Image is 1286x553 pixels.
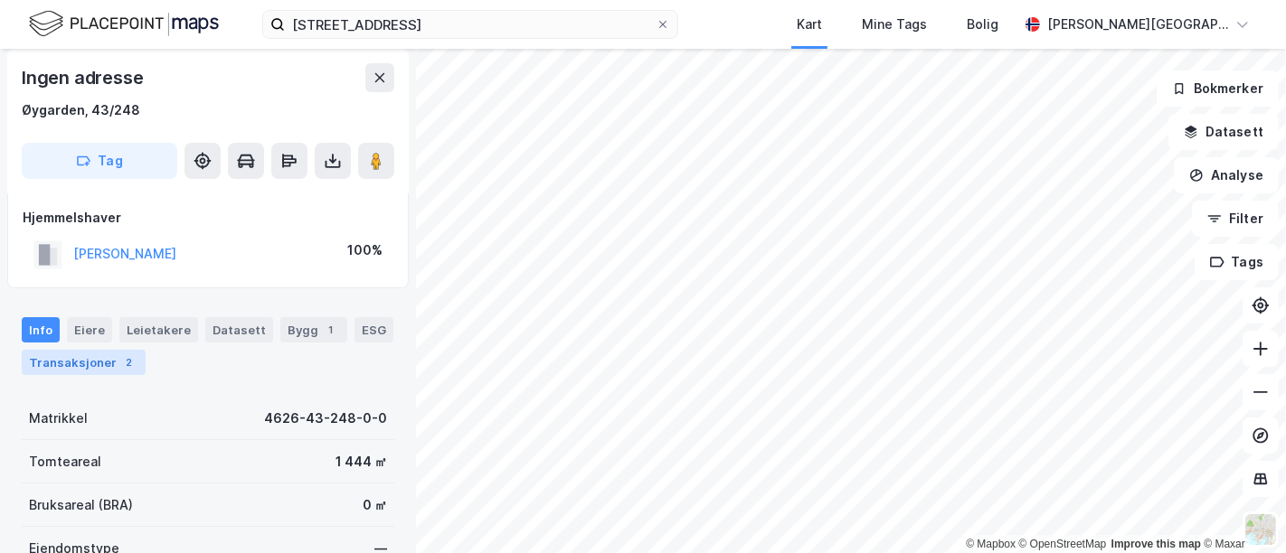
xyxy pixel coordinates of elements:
[1157,70,1279,107] button: Bokmerker
[120,353,138,371] div: 2
[29,408,88,429] div: Matrikkel
[119,317,198,342] div: Leietakere
[22,350,146,375] div: Transaksjoner
[797,14,822,35] div: Kart
[1019,538,1107,550] a: OpenStreetMap
[264,408,387,429] div: 4626-43-248-0-0
[363,494,387,516] div: 0 ㎡
[1168,114,1279,150] button: Datasett
[22,99,140,121] div: Øygarden, 43/248
[347,239,383,261] div: 100%
[23,207,393,229] div: Hjemmelshaver
[29,494,133,516] div: Bruksareal (BRA)
[29,8,219,40] img: logo.f888ab2527a4732fd821a326f86c7f29.svg
[862,14,927,35] div: Mine Tags
[966,538,1016,550] a: Mapbox
[280,317,347,342] div: Bygg
[1047,14,1228,35] div: [PERSON_NAME][GEOGRAPHIC_DATA]
[1192,201,1279,237] button: Filter
[1111,538,1201,550] a: Improve this map
[967,14,998,35] div: Bolig
[1196,466,1286,553] iframe: Chat Widget
[22,317,60,342] div: Info
[67,317,112,342] div: Eiere
[29,451,101,473] div: Tomteareal
[322,321,340,339] div: 1
[336,451,387,473] div: 1 444 ㎡
[285,11,656,38] input: Søk på adresse, matrikkel, gårdeiere, leietakere eller personer
[205,317,273,342] div: Datasett
[22,143,177,179] button: Tag
[1174,157,1279,193] button: Analyse
[22,63,147,92] div: Ingen adresse
[1195,244,1279,280] button: Tags
[355,317,393,342] div: ESG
